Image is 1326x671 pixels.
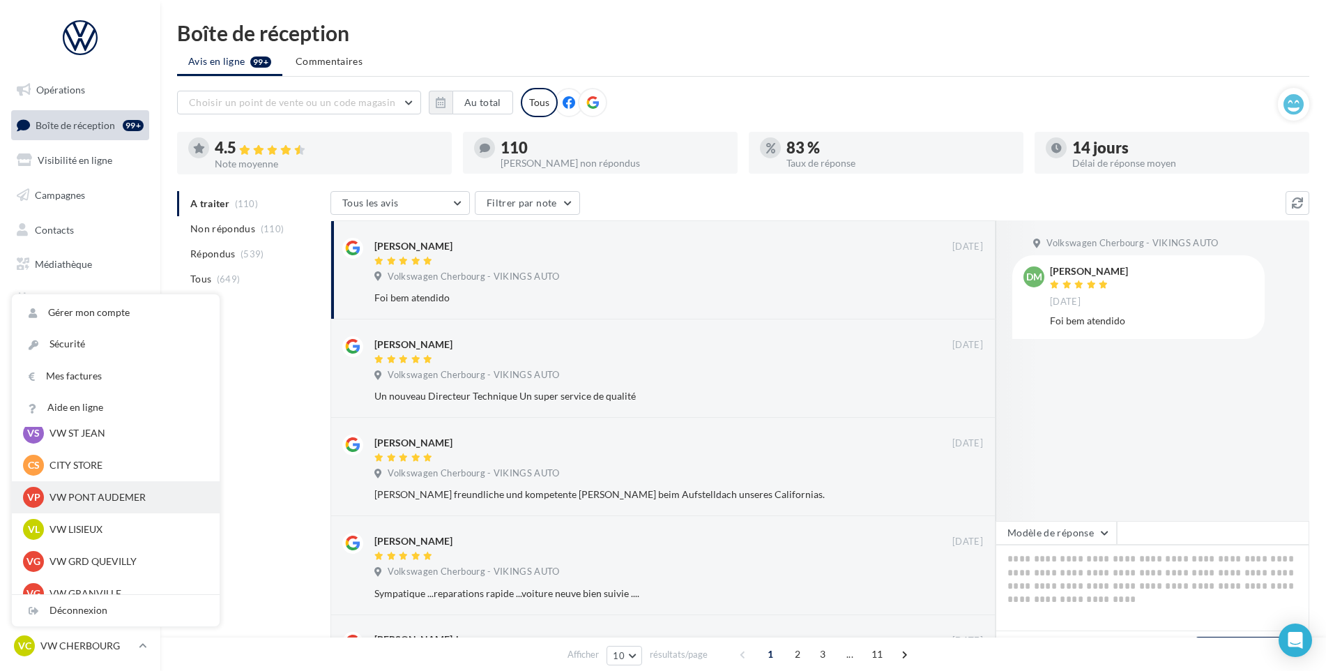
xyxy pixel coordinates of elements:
[1050,314,1253,328] div: Foi bem atendido
[1072,158,1298,168] div: Délai de réponse moyen
[613,650,625,661] span: 10
[330,191,470,215] button: Tous les avis
[49,490,203,504] p: VW PONT AUDEMER
[12,595,220,626] div: Déconnexion
[952,536,983,548] span: [DATE]
[1026,270,1042,284] span: DM
[1279,624,1312,657] div: Open Intercom Messenger
[388,566,559,578] span: Volkswagen Cherbourg - VIKINGS AUTO
[388,271,559,283] span: Volkswagen Cherbourg - VIKINGS AUTO
[501,140,726,156] div: 110
[261,223,284,234] span: (110)
[8,250,152,279] a: Médiathèque
[475,191,580,215] button: Filtrer par note
[49,458,203,472] p: CITY STORE
[215,140,441,156] div: 4.5
[952,437,983,450] span: [DATE]
[8,146,152,175] a: Visibilité en ligne
[190,247,236,261] span: Répondus
[49,426,203,440] p: VW ST JEAN
[27,426,40,440] span: VS
[937,386,983,406] button: Ignorer
[388,369,559,382] span: Volkswagen Cherbourg - VIKINGS AUTO
[1072,140,1298,156] div: 14 jours
[8,216,152,245] a: Contacts
[374,239,452,253] div: [PERSON_NAME]
[342,197,399,209] span: Tous les avis
[1046,237,1218,250] span: Volkswagen Cherbourg - VIKINGS AUTO
[8,365,152,407] a: Campagnes DataOnDemand
[27,490,40,504] span: VP
[786,140,1012,156] div: 83 %
[952,241,983,253] span: [DATE]
[374,389,892,403] div: Un nouveau Directeur Technique Un super service de qualité
[26,555,40,568] span: VG
[8,319,152,361] a: PLV et print personnalisable
[241,248,264,259] span: (539)
[1050,296,1081,308] span: [DATE]
[177,91,421,114] button: Choisir un point de vente ou un code magasin
[937,584,983,603] button: Ignorer
[866,643,889,665] span: 11
[811,643,834,665] span: 3
[8,75,152,105] a: Opérations
[38,154,112,166] span: Visibilité en ligne
[12,361,220,392] a: Mes factures
[952,635,983,647] span: [DATE]
[190,222,255,236] span: Non répondus
[759,643,782,665] span: 1
[189,96,395,108] span: Choisir un point de vente ou un code magasin
[786,643,809,665] span: 2
[374,488,892,502] div: [PERSON_NAME] freundliche und kompetente [PERSON_NAME] beim Aufstelldach unseres Californias.
[501,158,726,168] div: [PERSON_NAME] non répondus
[217,273,241,285] span: (649)
[839,643,861,665] span: ...
[8,285,152,314] a: Calendrier
[35,258,92,270] span: Médiathèque
[650,648,708,661] span: résultats/page
[374,633,477,647] div: [PERSON_NAME]-horn
[429,91,513,114] button: Au total
[49,587,203,601] p: VW GRANVILLE
[190,272,211,286] span: Tous
[374,436,452,450] div: [PERSON_NAME]
[215,159,441,169] div: Note moyenne
[40,639,133,653] p: VW CHERBOURG
[374,587,892,601] div: Sympatique ...reparations rapide ...voiture neuve bien suivie ....
[28,522,40,536] span: VL
[937,288,983,308] button: Ignorer
[36,119,115,130] span: Boîte de réception
[8,181,152,210] a: Campagnes
[12,297,220,329] a: Gérer mon compte
[374,291,892,305] div: Foi bem atendido
[11,633,149,659] a: VC VW CHERBOURG
[12,392,220,423] a: Aide en ligne
[296,54,363,68] span: Commentaires
[35,189,85,201] span: Campagnes
[388,467,559,480] span: Volkswagen Cherbourg - VIKINGS AUTO
[49,522,203,536] p: VW LISIEUX
[521,88,558,117] div: Tous
[35,223,74,235] span: Contacts
[567,648,599,661] span: Afficher
[18,639,31,653] span: VC
[937,485,983,504] button: Ignorer
[36,84,85,96] span: Opérations
[8,110,152,140] a: Boîte de réception99+
[26,587,40,601] span: VG
[374,534,452,548] div: [PERSON_NAME]
[49,555,203,568] p: VW GRD QUEVILLY
[374,338,452,352] div: [PERSON_NAME]
[1050,266,1128,276] div: [PERSON_NAME]
[607,646,642,665] button: 10
[35,293,82,305] span: Calendrier
[28,458,40,472] span: CS
[996,521,1117,545] button: Modèle de réponse
[786,158,1012,168] div: Taux de réponse
[12,329,220,360] a: Sécurité
[177,22,1309,43] div: Boîte de réception
[952,339,983,352] span: [DATE]
[123,120,144,131] div: 99+
[452,91,513,114] button: Au total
